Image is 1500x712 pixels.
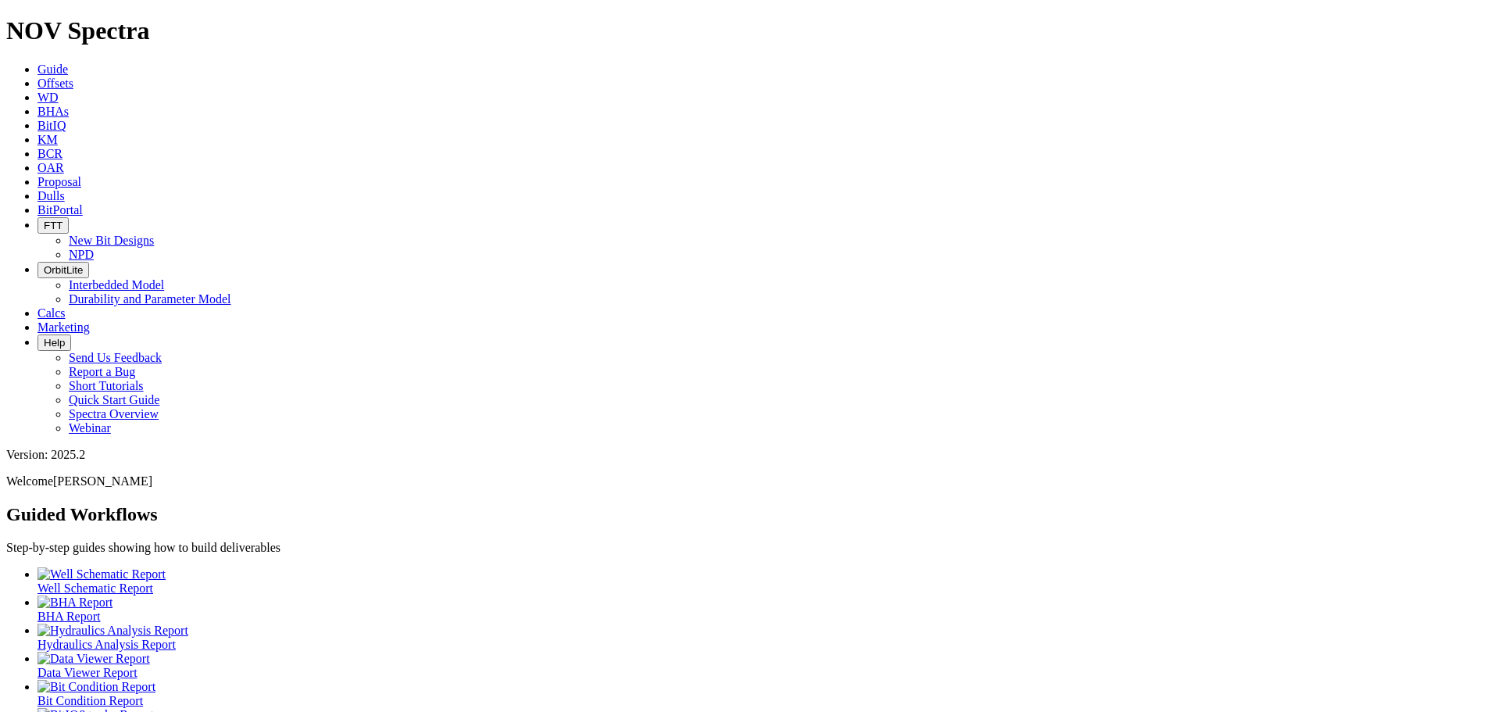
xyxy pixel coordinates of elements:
a: Webinar [69,421,111,435]
a: Hydraulics Analysis Report Hydraulics Analysis Report [37,624,1494,651]
a: Marketing [37,320,90,334]
span: [PERSON_NAME] [53,474,152,488]
h1: NOV Spectra [6,16,1494,45]
a: BitPortal [37,203,83,216]
a: WD [37,91,59,104]
a: Well Schematic Report Well Schematic Report [37,567,1494,595]
a: Interbedded Model [69,278,164,292]
a: Durability and Parameter Model [69,292,231,306]
span: Help [44,337,65,349]
a: Spectra Overview [69,407,159,420]
a: BCR [37,147,62,160]
a: Offsets [37,77,73,90]
a: Report a Bug [69,365,135,378]
img: BHA Report [37,596,112,610]
button: Help [37,335,71,351]
a: Data Viewer Report Data Viewer Report [37,652,1494,679]
button: OrbitLite [37,262,89,278]
a: BHA Report BHA Report [37,596,1494,623]
img: Bit Condition Report [37,680,155,694]
button: FTT [37,217,69,234]
div: Version: 2025.2 [6,448,1494,462]
span: Well Schematic Report [37,581,153,595]
a: Bit Condition Report Bit Condition Report [37,680,1494,707]
img: Data Viewer Report [37,652,150,666]
a: Short Tutorials [69,379,144,392]
h2: Guided Workflows [6,504,1494,525]
a: Quick Start Guide [69,393,159,406]
a: OAR [37,161,64,174]
span: FTT [44,220,62,231]
a: Send Us Feedback [69,351,162,364]
p: Step-by-step guides showing how to build deliverables [6,541,1494,555]
a: BHAs [37,105,69,118]
span: Hydraulics Analysis Report [37,638,176,651]
a: Dulls [37,189,65,202]
a: Guide [37,63,68,76]
span: Data Viewer Report [37,666,137,679]
a: BitIQ [37,119,66,132]
a: KM [37,133,58,146]
a: Calcs [37,306,66,320]
img: Hydraulics Analysis Report [37,624,188,638]
p: Welcome [6,474,1494,488]
img: Well Schematic Report [37,567,166,581]
span: BHA Report [37,610,100,623]
span: Bit Condition Report [37,694,143,707]
a: New Bit Designs [69,234,154,247]
a: Proposal [37,175,81,188]
a: NPD [69,248,94,261]
span: OrbitLite [44,264,83,276]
